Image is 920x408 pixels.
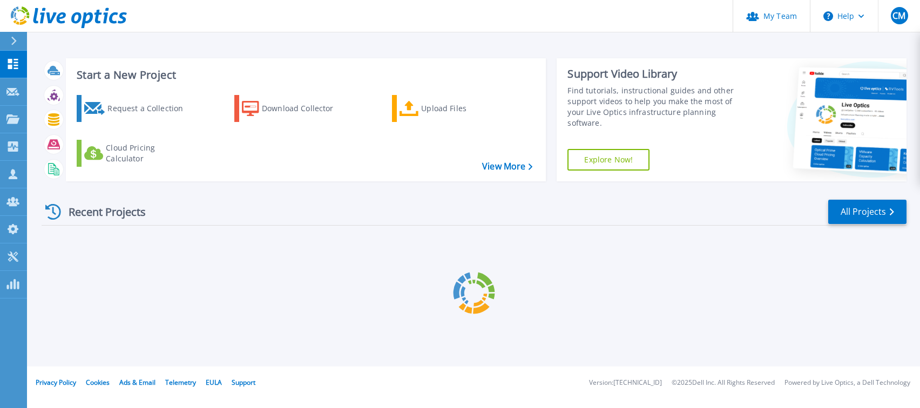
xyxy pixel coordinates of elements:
li: © 2025 Dell Inc. All Rights Reserved [672,379,775,386]
div: Upload Files [421,98,508,119]
a: Explore Now! [567,149,650,171]
a: All Projects [828,200,907,224]
a: Cookies [86,378,110,387]
div: Download Collector [262,98,348,119]
div: Request a Collection [107,98,194,119]
a: Support [232,378,255,387]
li: Version: [TECHNICAL_ID] [589,379,662,386]
div: Support Video Library [567,67,745,81]
a: Upload Files [392,95,512,122]
div: Recent Projects [42,199,160,225]
h3: Start a New Project [77,69,532,81]
a: Cloud Pricing Calculator [77,140,197,167]
div: Cloud Pricing Calculator [106,142,192,164]
div: Find tutorials, instructional guides and other support videos to help you make the most of your L... [567,85,745,128]
a: EULA [206,378,222,387]
span: CM [892,11,905,20]
a: View More [482,161,532,172]
li: Powered by Live Optics, a Dell Technology [784,379,910,386]
a: Request a Collection [77,95,197,122]
a: Telemetry [165,378,196,387]
a: Ads & Email [119,378,155,387]
a: Download Collector [234,95,355,122]
a: Privacy Policy [36,378,76,387]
